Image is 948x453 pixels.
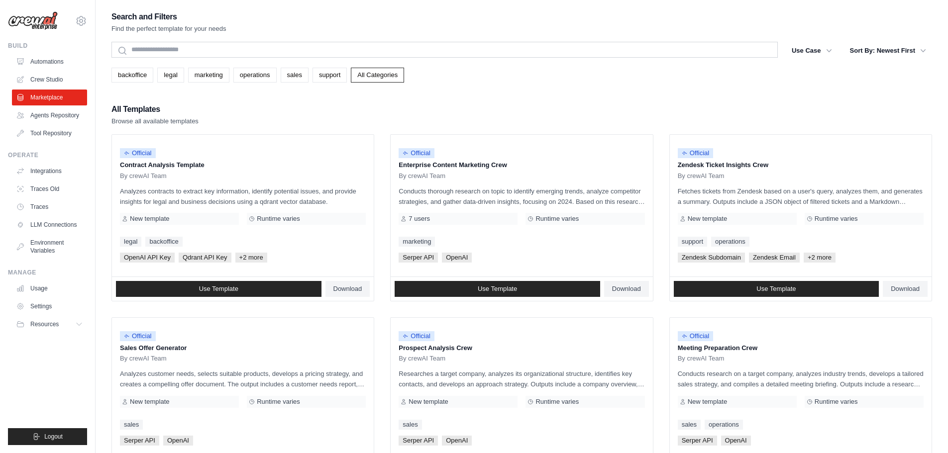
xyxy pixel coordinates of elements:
[442,436,472,446] span: OpenAI
[145,237,182,247] a: backoffice
[325,281,370,297] a: Download
[891,285,920,293] span: Download
[157,68,184,83] a: legal
[409,398,448,406] span: New template
[815,398,858,406] span: Runtime varies
[120,160,366,170] p: Contract Analysis Template
[12,54,87,70] a: Automations
[111,24,226,34] p: Find the perfect template for your needs
[12,107,87,123] a: Agents Repository
[120,148,156,158] span: Official
[786,42,838,60] button: Use Case
[163,436,193,446] span: OpenAI
[12,298,87,314] a: Settings
[399,186,644,207] p: Conducts thorough research on topic to identify emerging trends, analyze competitor strategies, a...
[12,217,87,233] a: LLM Connections
[688,398,727,406] span: New template
[120,355,167,362] span: By crewAI Team
[30,320,59,328] span: Resources
[130,215,169,223] span: New template
[8,269,87,276] div: Manage
[678,160,924,170] p: Zendesk Ticket Insights Crew
[111,68,153,83] a: backoffice
[442,253,472,263] span: OpenAI
[399,368,644,389] p: Researches a target company, analyzes its organizational structure, identifies key contacts, and ...
[179,253,231,263] span: Qdrant API Key
[257,398,300,406] span: Runtime varies
[8,428,87,445] button: Logout
[12,181,87,197] a: Traces Old
[399,355,445,362] span: By crewAI Team
[678,343,924,353] p: Meeting Preparation Crew
[120,343,366,353] p: Sales Offer Generator
[120,172,167,180] span: By crewAI Team
[281,68,309,83] a: sales
[12,280,87,296] a: Usage
[12,163,87,179] a: Integrations
[199,285,238,293] span: Use Template
[674,281,879,297] a: Use Template
[399,160,644,170] p: Enterprise Content Marketing Crew
[12,72,87,88] a: Crew Studio
[120,237,141,247] a: legal
[678,253,745,263] span: Zendesk Subdomain
[844,42,932,60] button: Sort By: Newest First
[883,281,928,297] a: Download
[678,368,924,389] p: Conducts research on a target company, analyzes industry trends, develops a tailored sales strate...
[535,215,579,223] span: Runtime varies
[612,285,641,293] span: Download
[111,116,199,126] p: Browse all available templates
[399,237,435,247] a: marketing
[711,237,749,247] a: operations
[235,253,267,263] span: +2 more
[815,215,858,223] span: Runtime varies
[409,215,430,223] span: 7 users
[111,102,199,116] h2: All Templates
[678,355,725,362] span: By crewAI Team
[721,436,751,446] span: OpenAI
[120,420,143,430] a: sales
[678,237,707,247] a: support
[120,368,366,389] p: Analyzes customer needs, selects suitable products, develops a pricing strategy, and creates a co...
[188,68,229,83] a: marketing
[399,343,644,353] p: Prospect Analysis Crew
[257,215,300,223] span: Runtime varies
[12,316,87,332] button: Resources
[333,285,362,293] span: Download
[130,398,169,406] span: New template
[351,68,404,83] a: All Categories
[678,186,924,207] p: Fetches tickets from Zendesk based on a user's query, analyzes them, and generates a summary. Out...
[116,281,321,297] a: Use Template
[399,148,434,158] span: Official
[604,281,649,297] a: Download
[313,68,347,83] a: support
[44,433,63,441] span: Logout
[678,436,717,446] span: Serper API
[678,172,725,180] span: By crewAI Team
[705,420,743,430] a: operations
[399,253,438,263] span: Serper API
[8,42,87,50] div: Build
[678,331,714,341] span: Official
[12,199,87,215] a: Traces
[756,285,796,293] span: Use Template
[749,253,800,263] span: Zendesk Email
[12,235,87,259] a: Environment Variables
[535,398,579,406] span: Runtime varies
[678,148,714,158] span: Official
[688,215,727,223] span: New template
[233,68,277,83] a: operations
[399,331,434,341] span: Official
[8,151,87,159] div: Operate
[399,172,445,180] span: By crewAI Team
[478,285,517,293] span: Use Template
[8,11,58,30] img: Logo
[804,253,836,263] span: +2 more
[111,10,226,24] h2: Search and Filters
[12,125,87,141] a: Tool Repository
[399,420,421,430] a: sales
[120,186,366,207] p: Analyzes contracts to extract key information, identify potential issues, and provide insights fo...
[12,90,87,105] a: Marketplace
[120,253,175,263] span: OpenAI API Key
[120,436,159,446] span: Serper API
